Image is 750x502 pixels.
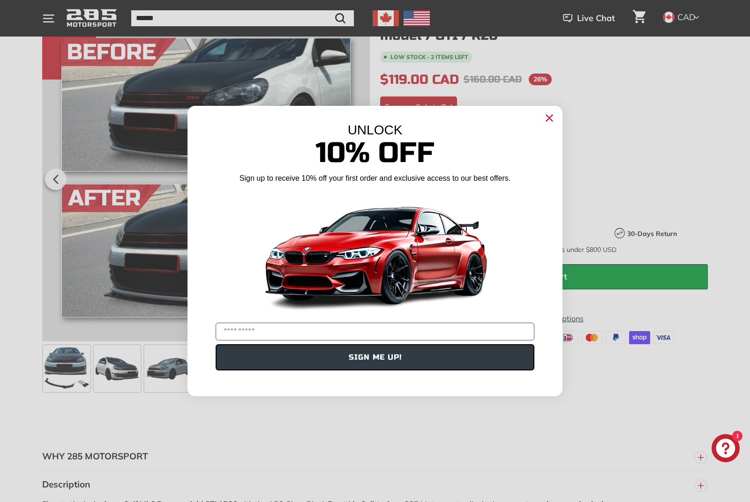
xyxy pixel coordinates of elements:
[709,434,742,465] inbox-online-store-chat: Shopify online store chat
[542,111,557,125] button: Close dialog
[216,344,534,370] button: SIGN ME UP!
[348,123,403,137] span: UNLOCK
[258,187,492,319] img: Banner showing BMW 4 Series Body kit
[315,136,435,170] span: 10% Off
[216,323,534,340] input: YOUR EMAIL
[240,174,510,182] span: Sign up to receive 10% off your first order and exclusive access to our best offers.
